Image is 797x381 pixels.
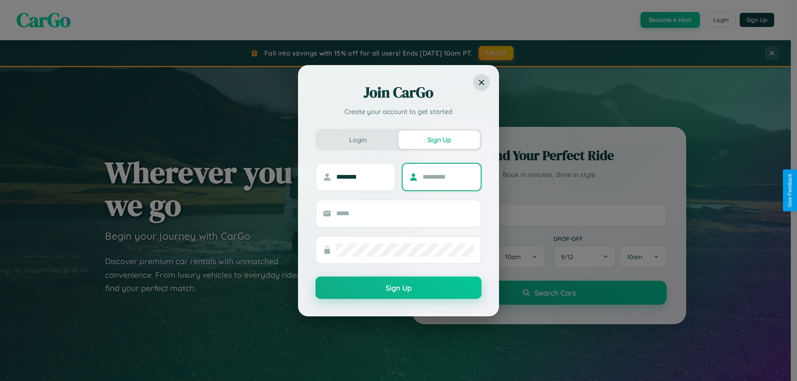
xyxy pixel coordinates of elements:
[317,131,398,149] button: Login
[787,174,793,207] div: Give Feedback
[315,107,482,116] p: Create your account to get started
[398,131,480,149] button: Sign Up
[315,83,482,102] h2: Join CarGo
[315,277,482,299] button: Sign Up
